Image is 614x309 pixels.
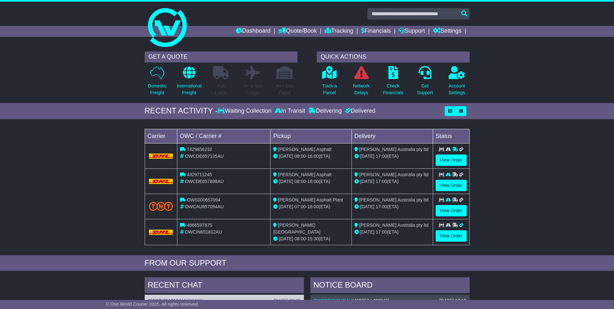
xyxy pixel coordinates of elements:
span: 08:00 [295,236,306,241]
a: Financials [361,26,391,37]
span: [DATE] [279,236,293,241]
div: (ETA) [354,178,430,185]
span: 16:00 [307,204,319,209]
span: [DATE] [360,204,374,209]
div: - (ETA) [273,235,349,242]
td: OWC / Carrier # [177,129,271,143]
span: 408357 / 408345 [354,298,388,303]
a: GetSupport [417,66,433,100]
a: Quote/Book [278,26,317,37]
div: - (ETA) [273,178,349,185]
div: In Transit [273,108,307,115]
div: (ETA) [354,229,430,235]
span: 08:00 [295,179,306,184]
a: View Order [436,230,467,242]
a: InternationalFreight [176,66,202,100]
div: Delivered [343,108,375,115]
a: DomesticFreight [147,66,167,100]
p: Check Financials [383,83,403,96]
p: Full Loads [213,83,229,96]
span: [PERSON_NAME] [GEOGRAPHIC_DATA] [273,223,320,235]
span: 4329711245 [187,172,212,177]
div: ( ) [314,298,466,303]
span: 408408 [186,298,202,303]
span: 7429856232 [187,147,212,152]
a: Tracking [325,26,353,37]
div: FROM OUR SUPPORT [145,258,470,268]
a: AccountSettings [448,66,465,100]
span: 17:00 [376,229,387,235]
p: Network Delays [353,83,369,96]
span: [DATE] [279,154,293,159]
div: GET A QUOTE [145,51,297,63]
a: CheckFinancials [383,66,404,100]
a: OWCDE657135AU [314,298,352,303]
span: 17:00 [376,204,387,209]
div: Delivering [307,108,343,115]
img: TNT_Domestic.png [149,202,173,211]
span: 16:00 [307,179,319,184]
div: ( ) [148,298,301,303]
p: Track a Parcel [322,83,337,96]
a: Dashboard [236,26,271,37]
a: Settings [433,26,462,37]
span: 17:00 [376,179,387,184]
span: OWS000657094 [187,197,220,202]
span: 15:30 [307,236,319,241]
span: 07:00 [295,204,306,209]
div: - (ETA) [273,203,349,210]
span: [DATE] [360,154,374,159]
div: (ETA) [354,153,430,160]
div: RECENT ACTIVITY - [145,106,218,116]
span: [PERSON_NAME] Asphalt [278,172,331,177]
a: NetworkDelays [352,66,370,100]
span: [DATE] [360,229,374,235]
span: 17:00 [376,154,387,159]
a: OWCIN651812AU [148,298,185,303]
span: 08:00 [295,154,306,159]
p: Domestic Freight [148,83,166,96]
span: 16:00 [307,154,319,159]
a: View Order [436,154,467,166]
p: Air & Sea Freight [243,83,262,96]
div: - (ETA) [273,153,349,160]
a: Track aParcel [322,66,337,100]
span: © One World Courier 2025. All rights reserved. [106,302,199,307]
a: View Order [436,205,467,216]
td: Pickup [271,129,352,143]
img: DHL.png [149,179,173,184]
div: RECENT CHAT [145,277,304,295]
span: [PERSON_NAME] Asphalt [278,147,331,152]
div: QUICK ACTIONS [317,51,470,63]
img: DHL.png [149,230,173,235]
span: [PERSON_NAME] Australia pty ltd [359,147,429,152]
span: OWCAU657094AU [185,204,224,209]
p: Account Settings [449,83,465,96]
span: [PERSON_NAME] Australia pty ltd [359,172,429,177]
span: [PERSON_NAME] Australia pty ltd [359,223,429,228]
td: Delivery [352,129,433,143]
td: Carrier [145,129,177,143]
span: [DATE] [279,204,293,209]
div: Waiting Collection [218,108,273,115]
p: Air / Sea Depot [276,83,294,96]
td: Status [433,129,469,143]
p: Get Support [417,83,433,96]
div: [DATE] 17:12 [439,298,466,303]
a: Support [399,26,425,37]
img: DHL.png [149,154,173,159]
div: (ETA) [354,203,430,210]
span: [PERSON_NAME] Asphalt Plant [278,197,343,202]
p: International Freight [177,83,202,96]
span: [PERSON_NAME] Australia pty ltd [359,197,429,202]
span: OWCIN651812AU [185,229,222,235]
span: OWCDE657898AU [185,179,224,184]
a: View Order [436,180,467,191]
span: 4866597875 [187,223,212,228]
div: [DATE] 08:29 [274,298,300,303]
span: OWCDE657135AU [185,154,224,159]
span: [DATE] [279,179,293,184]
div: NOTICE BOARD [310,277,470,295]
span: [DATE] [360,179,374,184]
